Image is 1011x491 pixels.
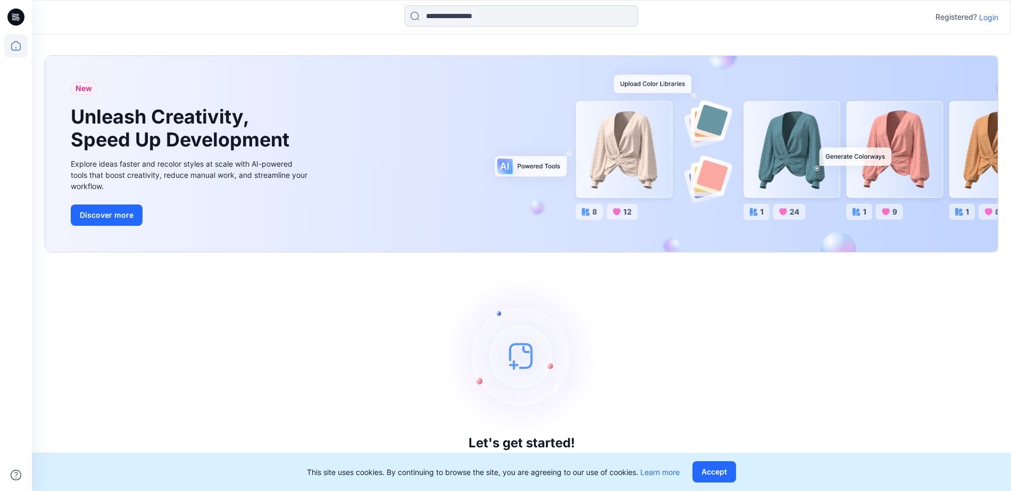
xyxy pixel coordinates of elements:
p: This site uses cookies. By continuing to browse the site, you are agreeing to our use of cookies. [307,467,680,478]
div: Explore ideas faster and recolor styles at scale with AI-powered tools that boost creativity, red... [71,158,310,192]
p: Login [979,12,998,23]
h1: Unleash Creativity, Speed Up Development [71,105,294,151]
button: Accept [692,461,736,482]
button: Discover more [71,204,143,226]
h3: Let's get started! [469,436,575,451]
a: Discover more [71,204,310,226]
img: empty-state-image.svg [442,276,601,436]
span: New [76,82,92,95]
a: Learn more [640,468,680,477]
p: Registered? [935,11,977,23]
